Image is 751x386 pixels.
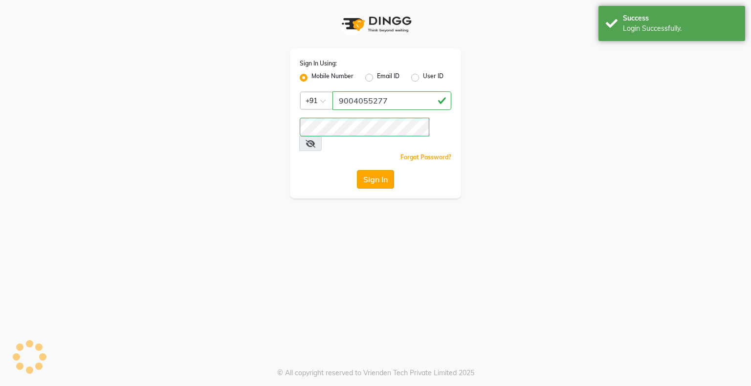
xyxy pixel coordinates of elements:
input: Username [332,91,451,110]
a: Forgot Password? [400,153,451,161]
label: Sign In Using: [300,59,337,68]
div: Login Successfully. [623,23,738,34]
label: Mobile Number [311,72,353,84]
div: Success [623,13,738,23]
img: logo1.svg [336,10,415,39]
label: User ID [423,72,443,84]
input: Username [300,118,429,136]
label: Email ID [377,72,399,84]
button: Sign In [357,170,394,189]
